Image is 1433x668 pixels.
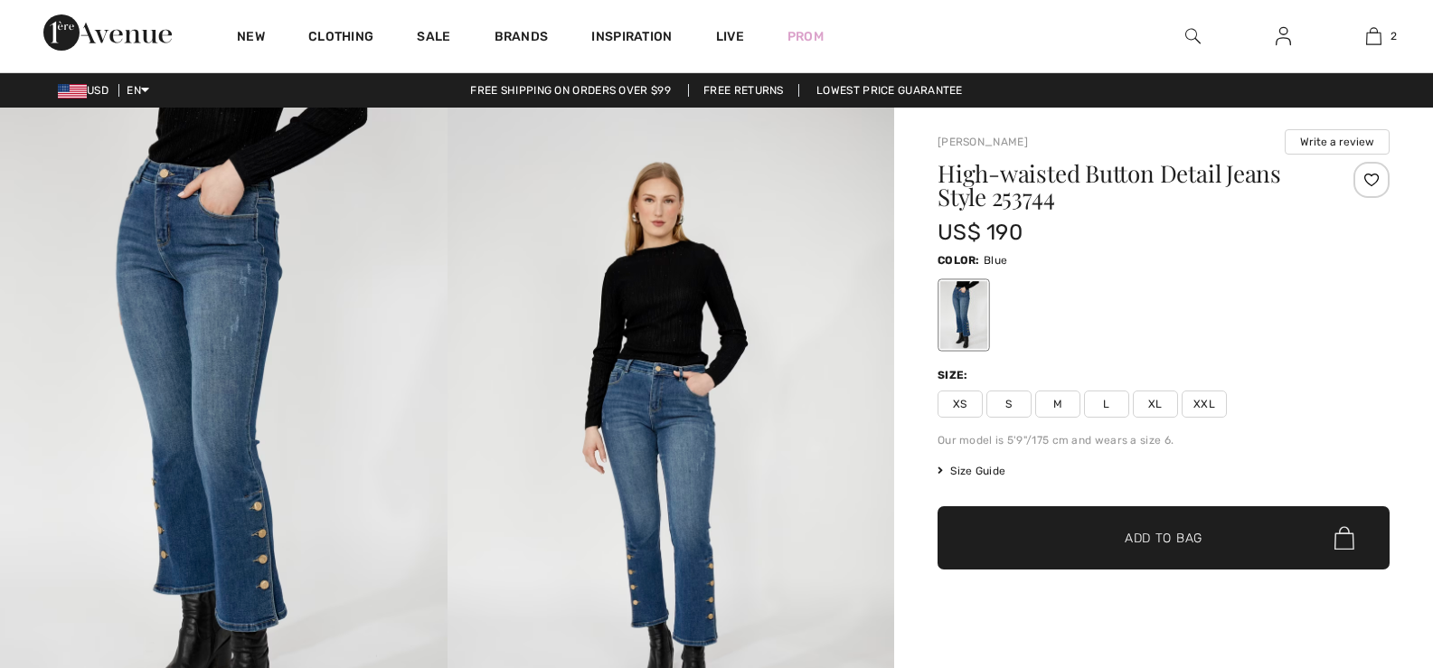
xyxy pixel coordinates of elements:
button: Write a review [1285,129,1390,155]
a: Free shipping on orders over $99 [456,84,685,97]
span: 2 [1391,28,1397,44]
a: Clothing [308,29,373,48]
a: Brands [495,29,549,48]
img: US Dollar [58,84,87,99]
span: XL [1133,390,1178,418]
span: EN [127,84,149,97]
a: 2 [1329,25,1418,47]
a: [PERSON_NAME] [938,136,1028,148]
img: Bag.svg [1334,526,1354,550]
a: New [237,29,265,48]
a: Prom [787,27,824,46]
a: Sign In [1261,25,1306,48]
button: Add to Bag [938,506,1390,569]
span: XS [938,390,983,418]
span: Blue [984,254,1007,267]
span: Color: [938,254,980,267]
span: Inspiration [591,29,672,48]
span: L [1084,390,1129,418]
a: Sale [417,29,450,48]
img: 1ère Avenue [43,14,172,51]
span: M [1035,390,1080,418]
a: Live [716,27,744,46]
span: Size Guide [938,463,1005,479]
span: Add to Bag [1125,529,1202,548]
img: My Info [1276,25,1291,47]
img: search the website [1185,25,1201,47]
span: XXL [1182,390,1227,418]
div: Size: [938,367,972,383]
img: My Bag [1366,25,1381,47]
a: Free Returns [688,84,799,97]
span: US$ 190 [938,220,1023,245]
h1: High-waisted Button Detail Jeans Style 253744 [938,162,1315,209]
span: S [986,390,1032,418]
div: Blue [940,281,987,349]
a: Lowest Price Guarantee [802,84,977,97]
div: Our model is 5'9"/175 cm and wears a size 6. [938,432,1390,448]
span: USD [58,84,116,97]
